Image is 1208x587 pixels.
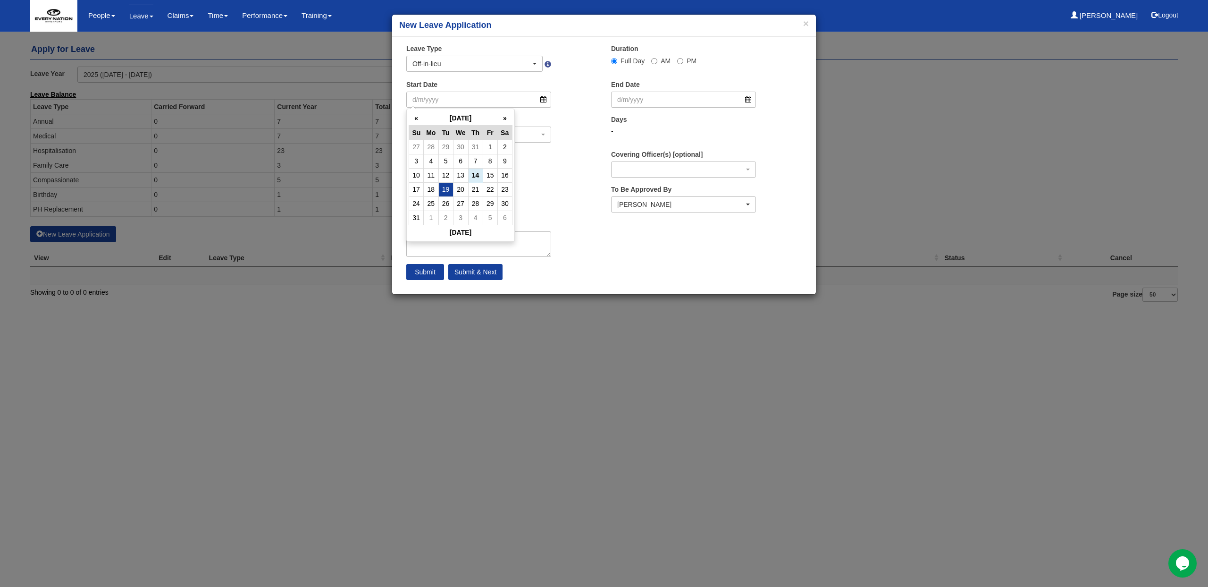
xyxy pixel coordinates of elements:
div: - [611,127,756,136]
td: 29 [438,140,453,154]
span: AM [661,57,671,65]
th: Fr [483,125,497,140]
button: Off-in-lieu [406,56,543,72]
span: Full Day [621,57,645,65]
input: Submit [406,264,444,280]
td: 6 [497,211,512,225]
label: Duration [611,44,638,53]
th: » [497,111,512,126]
td: 29 [483,196,497,211]
td: 19 [438,182,453,196]
input: Submit & Next [448,264,503,280]
div: Off-in-lieu [412,59,531,68]
td: 27 [409,140,424,154]
td: 4 [424,154,438,168]
td: 1 [424,211,438,225]
th: Su [409,125,424,140]
td: 30 [497,196,512,211]
b: New Leave Application [399,20,491,30]
td: 18 [424,182,438,196]
th: Tu [438,125,453,140]
td: 12 [438,168,453,182]
td: 15 [483,168,497,182]
td: 4 [468,211,483,225]
td: 17 [409,182,424,196]
td: 31 [468,140,483,154]
th: Sa [497,125,512,140]
span: PM [687,57,696,65]
td: 10 [409,168,424,182]
td: 2 [438,211,453,225]
td: 21 [468,182,483,196]
td: 3 [453,211,468,225]
label: Covering Officer(s) [optional] [611,150,703,159]
iframe: chat widget [1168,549,1199,578]
th: We [453,125,468,140]
label: To Be Approved By [611,185,671,194]
td: 23 [497,182,512,196]
label: Start Date [406,80,437,89]
td: 2 [497,140,512,154]
td: 13 [453,168,468,182]
button: Hazel Quinones [611,196,756,213]
td: 31 [409,211,424,225]
td: 11 [424,168,438,182]
td: 25 [424,196,438,211]
td: 30 [453,140,468,154]
button: × [803,18,809,28]
td: 16 [497,168,512,182]
label: End Date [611,80,640,89]
input: d/m/yyyy [406,92,551,108]
td: 28 [424,140,438,154]
td: 7 [468,154,483,168]
input: d/m/yyyy [611,92,756,108]
label: Leave Type [406,44,442,53]
td: 22 [483,182,497,196]
td: 8 [483,154,497,168]
th: Mo [424,125,438,140]
th: « [409,111,424,126]
td: 14 [468,168,483,182]
th: [DATE] [424,111,498,126]
label: Days [611,115,627,124]
td: 3 [409,154,424,168]
th: Th [468,125,483,140]
td: 28 [468,196,483,211]
td: 6 [453,154,468,168]
td: 20 [453,182,468,196]
div: [PERSON_NAME] [617,200,744,209]
td: 24 [409,196,424,211]
th: [DATE] [409,225,512,239]
td: 26 [438,196,453,211]
td: 5 [438,154,453,168]
td: 1 [483,140,497,154]
td: 27 [453,196,468,211]
td: 9 [497,154,512,168]
td: 5 [483,211,497,225]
